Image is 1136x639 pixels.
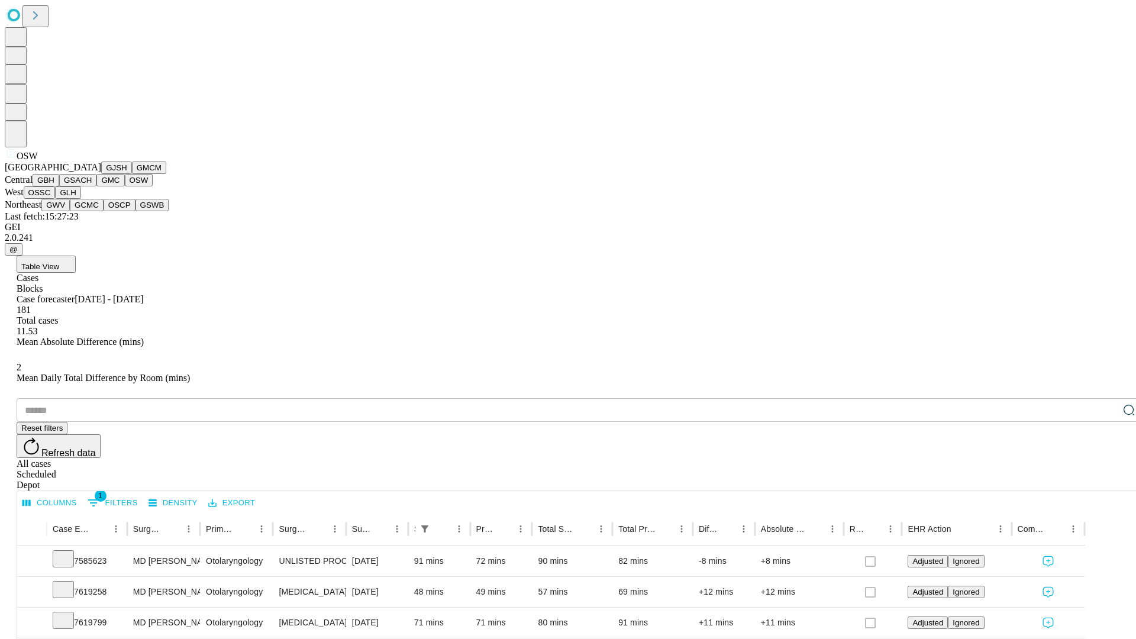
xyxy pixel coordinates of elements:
[414,577,464,607] div: 48 mins
[101,162,132,174] button: GJSH
[5,199,41,209] span: Northeast
[5,162,101,172] span: [GEOGRAPHIC_DATA]
[538,546,606,576] div: 90 mins
[735,521,752,537] button: Menu
[761,608,838,638] div: +11 mins
[206,524,235,534] div: Primary Service
[17,151,38,161] span: OSW
[206,577,267,607] div: Otolaryngology
[23,582,41,603] button: Expand
[23,613,41,634] button: Expand
[476,524,495,534] div: Predicted In Room Duration
[70,199,104,211] button: GCMC
[41,199,70,211] button: GWV
[5,187,24,197] span: West
[699,524,718,534] div: Difference
[866,521,882,537] button: Sort
[948,617,984,629] button: Ignored
[512,521,529,537] button: Menu
[17,294,75,304] span: Case forecaster
[95,490,106,502] span: 1
[496,521,512,537] button: Sort
[17,326,37,336] span: 11.53
[352,546,402,576] div: [DATE]
[699,577,749,607] div: +12 mins
[908,586,948,598] button: Adjusted
[538,608,606,638] div: 80 mins
[237,521,253,537] button: Sort
[206,546,267,576] div: Otolaryngology
[948,555,984,567] button: Ignored
[133,577,194,607] div: MD [PERSON_NAME] [PERSON_NAME]
[20,494,80,512] button: Select columns
[132,162,166,174] button: GMCM
[761,577,838,607] div: +12 mins
[699,608,749,638] div: +11 mins
[279,577,340,607] div: [MEDICAL_DATA] UPPER EYELID WITH HERNIATED [MEDICAL_DATA]
[882,521,899,537] button: Menu
[912,618,943,627] span: Adjusted
[206,608,267,638] div: Otolaryngology
[135,199,169,211] button: GSWB
[5,175,33,185] span: Central
[5,243,22,256] button: @
[451,521,467,537] button: Menu
[618,524,656,534] div: Total Predicted Duration
[992,521,1009,537] button: Menu
[85,493,141,512] button: Show filters
[53,524,90,534] div: Case Epic Id
[434,521,451,537] button: Sort
[17,256,76,273] button: Table View
[618,577,687,607] div: 69 mins
[352,608,402,638] div: [DATE]
[5,233,1131,243] div: 2.0.241
[912,557,943,566] span: Adjusted
[96,174,124,186] button: GMC
[476,608,527,638] div: 71 mins
[133,546,194,576] div: MD [PERSON_NAME] [PERSON_NAME]
[673,521,690,537] button: Menu
[414,608,464,638] div: 71 mins
[538,577,606,607] div: 57 mins
[17,305,31,315] span: 181
[104,199,135,211] button: OSCP
[372,521,389,537] button: Sort
[133,608,194,638] div: MD [PERSON_NAME] [PERSON_NAME]
[953,557,979,566] span: Ignored
[414,546,464,576] div: 91 mins
[576,521,593,537] button: Sort
[55,186,80,199] button: GLH
[1048,521,1065,537] button: Sort
[1018,524,1047,534] div: Comments
[389,521,405,537] button: Menu
[699,546,749,576] div: -8 mins
[41,448,96,458] span: Refresh data
[253,521,270,537] button: Menu
[75,294,143,304] span: [DATE] - [DATE]
[908,524,951,534] div: EHR Action
[538,524,575,534] div: Total Scheduled Duration
[476,577,527,607] div: 49 mins
[719,521,735,537] button: Sort
[908,617,948,629] button: Adjusted
[21,424,63,433] span: Reset filters
[17,315,58,325] span: Total cases
[808,521,824,537] button: Sort
[618,608,687,638] div: 91 mins
[53,546,121,576] div: 7585623
[279,608,340,638] div: [MEDICAL_DATA] COMPLETE INCLUDING MAJOR SEPTAL REPAIR
[146,494,201,512] button: Density
[279,524,308,534] div: Surgery Name
[5,211,79,221] span: Last fetch: 15:27:23
[17,362,21,372] span: 2
[9,245,18,254] span: @
[17,422,67,434] button: Reset filters
[912,588,943,596] span: Adjusted
[352,524,371,534] div: Surgery Date
[17,337,144,347] span: Mean Absolute Difference (mins)
[205,494,258,512] button: Export
[17,434,101,458] button: Refresh data
[5,222,1131,233] div: GEI
[953,618,979,627] span: Ignored
[1065,521,1082,537] button: Menu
